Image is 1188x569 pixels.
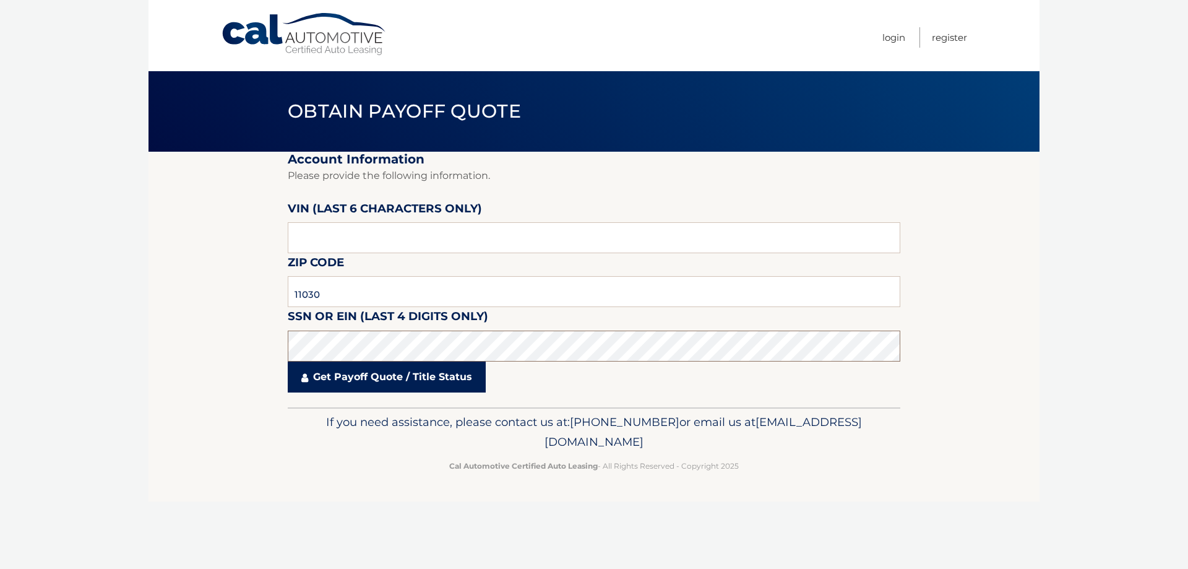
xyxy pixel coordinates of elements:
[288,362,486,393] a: Get Payoff Quote / Title Status
[288,199,482,222] label: VIN (last 6 characters only)
[296,459,892,472] p: - All Rights Reserved - Copyright 2025
[288,307,488,330] label: SSN or EIN (last 4 digits only)
[882,27,905,48] a: Login
[296,412,892,452] p: If you need assistance, please contact us at: or email us at
[288,167,900,185] p: Please provide the following information.
[570,415,679,429] span: [PHONE_NUMBER]
[221,12,388,56] a: Cal Automotive
[288,100,521,123] span: Obtain Payoff Quote
[288,253,344,276] label: Zip Code
[288,152,900,167] h2: Account Information
[449,461,598,471] strong: Cal Automotive Certified Auto Leasing
[932,27,967,48] a: Register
